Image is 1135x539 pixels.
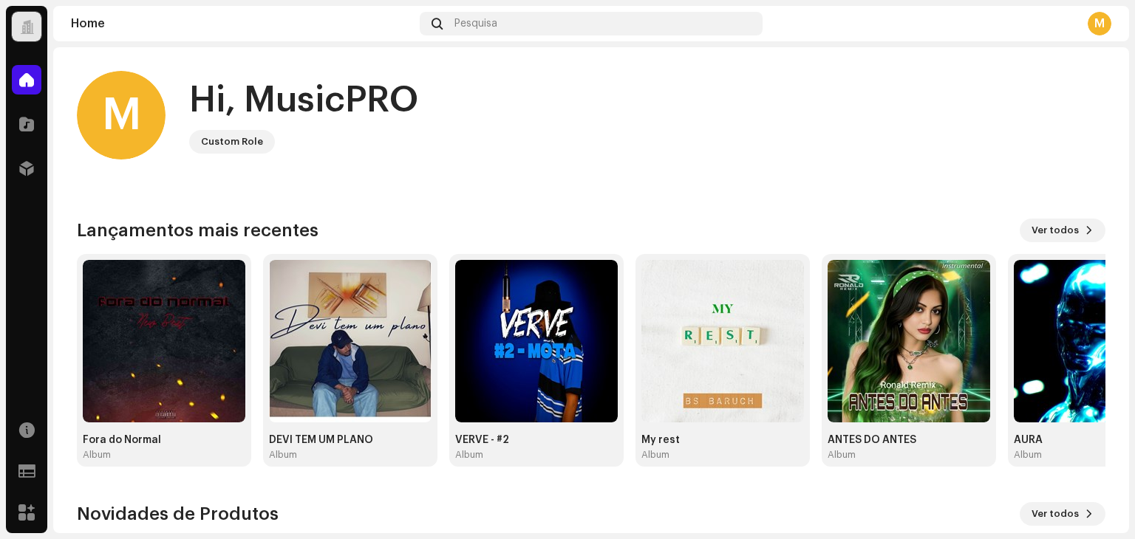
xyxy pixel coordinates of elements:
[454,18,497,30] span: Pesquisa
[77,71,166,159] div: M
[269,449,297,461] div: Album
[201,133,263,151] div: Custom Role
[828,260,990,422] img: 32787aba-880c-4825-8a35-52287b9d0375
[455,449,483,461] div: Album
[828,449,856,461] div: Album
[1020,502,1105,526] button: Ver todos
[1020,219,1105,242] button: Ver todos
[828,434,990,446] div: ANTES DO ANTES
[1088,12,1111,35] div: M
[269,260,432,422] img: 2b651720-88b4-4407-b5b7-851ad9aa64e3
[83,434,245,446] div: Fora do Normal
[1032,499,1079,529] span: Ver todos
[71,18,414,30] div: Home
[641,260,804,422] img: 818d4a57-ee84-4d16-9b2e-20366e1e85c8
[641,449,669,461] div: Album
[1032,216,1079,245] span: Ver todos
[77,219,318,242] h3: Lançamentos mais recentes
[455,434,618,446] div: VERVE - #2
[83,260,245,422] img: 733d8504-5cf9-4094-8152-afcb6141fb83
[1014,449,1042,461] div: Album
[77,502,279,526] h3: Novidades de Produtos
[83,449,111,461] div: Album
[189,77,418,124] div: Hi, MusicPRO
[641,434,804,446] div: My rest
[269,434,432,446] div: DEVI TEM UM PLANO
[455,260,618,422] img: 2d910581-3c60-43ba-9616-4a668590e923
